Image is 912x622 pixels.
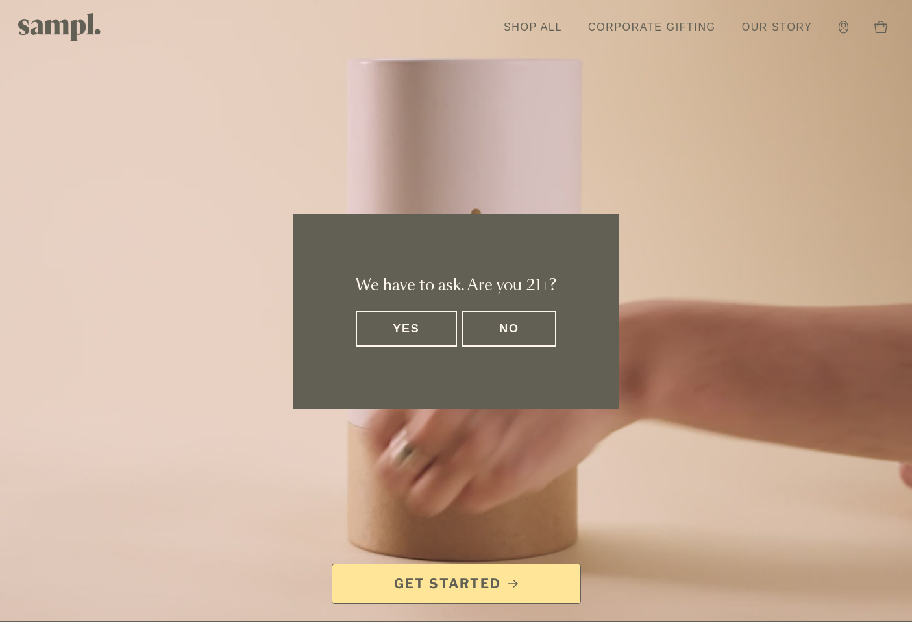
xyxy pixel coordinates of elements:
a: Corporate Gifting [582,13,722,42]
img: Sampl logo [18,13,101,41]
a: Get Started [332,564,581,604]
span: Get Started [394,575,501,593]
a: Our Story [735,13,819,42]
a: Shop All [497,13,569,42]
